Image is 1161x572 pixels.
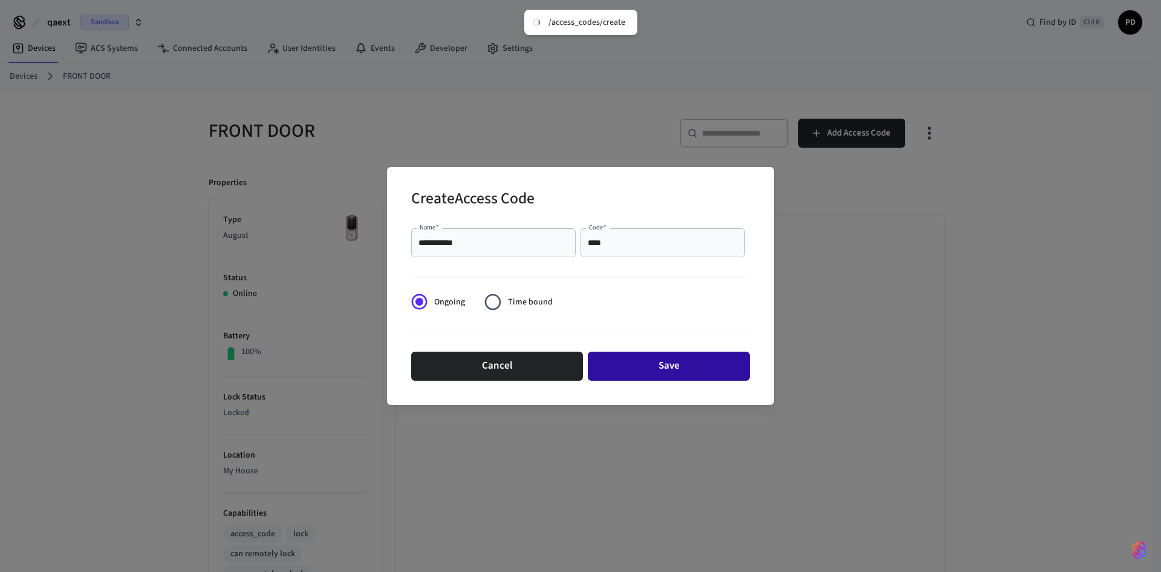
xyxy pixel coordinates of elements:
[411,352,583,381] button: Cancel
[508,296,553,309] span: Time bound
[589,223,607,232] label: Code
[411,182,535,219] h2: Create Access Code
[1132,541,1146,560] img: SeamLogoGradient.69752ec5.svg
[420,223,439,232] label: Name
[434,296,465,309] span: Ongoing
[588,352,750,381] button: Save
[548,17,625,28] div: /access_codes/create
